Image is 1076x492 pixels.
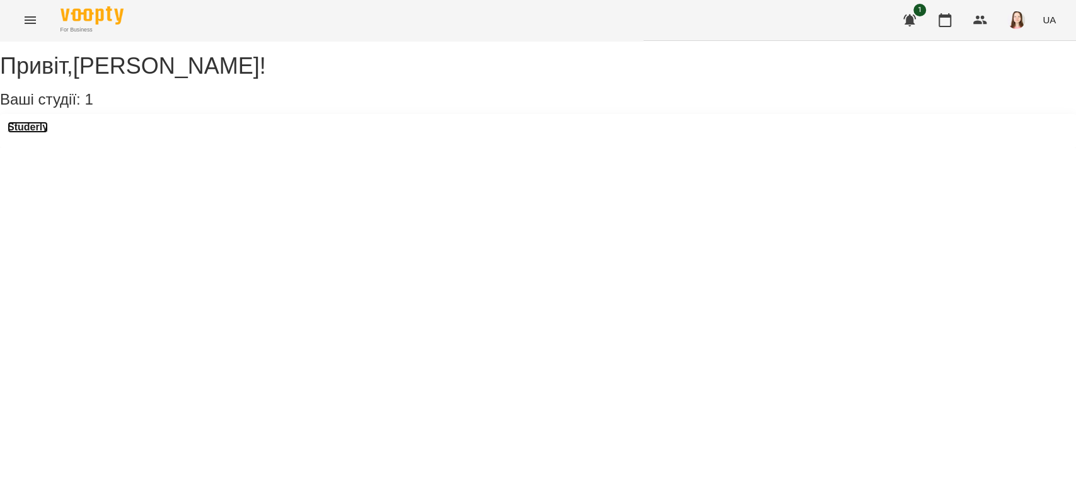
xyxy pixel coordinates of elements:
[1043,13,1056,26] span: UA
[8,122,48,133] a: Studerly
[1007,11,1025,29] img: 83b29030cd47969af3143de651fdf18c.jpg
[15,5,45,35] button: Menu
[61,26,124,34] span: For Business
[84,91,93,108] span: 1
[1038,8,1061,31] button: UA
[913,4,926,16] span: 1
[61,6,124,25] img: Voopty Logo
